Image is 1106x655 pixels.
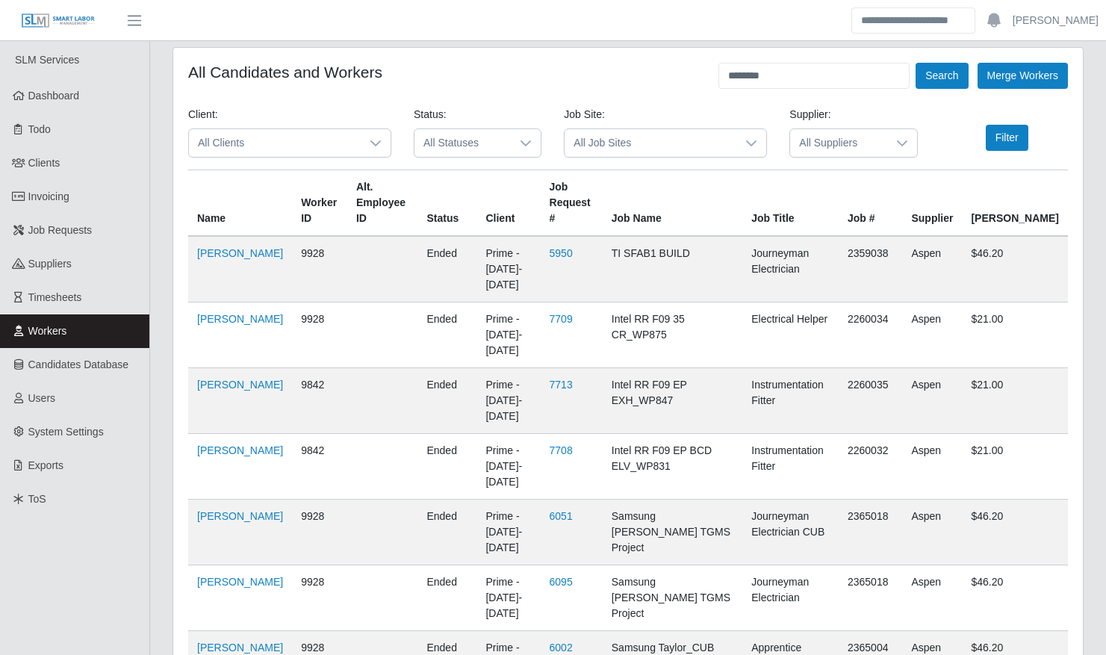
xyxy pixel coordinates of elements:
[1013,13,1099,28] a: [PERSON_NAME]
[28,459,63,471] span: Exports
[790,129,886,157] span: All Suppliers
[742,368,839,434] td: Instrumentation Fitter
[197,642,283,654] a: [PERSON_NAME]
[902,170,962,237] th: Supplier
[962,434,1068,500] td: $21.00
[962,302,1068,368] td: $21.00
[603,368,742,434] td: Intel RR F09 EP EXH_WP847
[21,13,96,29] img: SLM Logo
[839,565,902,631] td: 2365018
[476,368,540,434] td: Prime - [DATE]-[DATE]
[292,368,347,434] td: 9842
[789,107,830,122] label: Supplier:
[417,170,476,237] th: Status
[417,236,476,302] td: ended
[188,63,382,81] h4: All Candidates and Workers
[839,302,902,368] td: 2260034
[603,302,742,368] td: Intel RR F09 35 CR_WP875
[603,565,742,631] td: Samsung [PERSON_NAME] TGMS Project
[902,500,962,565] td: Aspen
[417,500,476,565] td: ended
[603,434,742,500] td: Intel RR F09 EP BCD ELV_WP831
[916,63,968,89] button: Search
[742,170,839,237] th: Job Title
[197,444,283,456] a: [PERSON_NAME]
[476,302,540,368] td: Prime - [DATE]-[DATE]
[28,224,93,236] span: Job Requests
[476,434,540,500] td: Prime - [DATE]-[DATE]
[742,236,839,302] td: Journeyman Electrician
[742,500,839,565] td: Journeyman Electrician CUB
[292,565,347,631] td: 9928
[902,236,962,302] td: Aspen
[603,170,742,237] th: Job Name
[15,54,79,66] span: SLM Services
[28,426,104,438] span: System Settings
[839,434,902,500] td: 2260032
[417,565,476,631] td: ended
[902,434,962,500] td: Aspen
[292,302,347,368] td: 9928
[292,434,347,500] td: 9842
[197,510,283,522] a: [PERSON_NAME]
[414,129,511,157] span: All Statuses
[603,500,742,565] td: Samsung [PERSON_NAME] TGMS Project
[28,190,69,202] span: Invoicing
[742,565,839,631] td: Journeyman Electrician
[550,247,573,259] a: 5950
[28,123,51,135] span: Todo
[292,170,347,237] th: Worker ID
[541,170,603,237] th: Job Request #
[347,170,418,237] th: Alt. Employee ID
[550,313,573,325] a: 7709
[902,302,962,368] td: Aspen
[189,129,361,157] span: All Clients
[28,358,129,370] span: Candidates Database
[197,313,283,325] a: [PERSON_NAME]
[839,500,902,565] td: 2365018
[603,236,742,302] td: TI SFAB1 BUILD
[417,302,476,368] td: ended
[197,379,283,391] a: [PERSON_NAME]
[550,642,573,654] a: 6002
[28,493,46,505] span: ToS
[188,170,292,237] th: Name
[839,236,902,302] td: 2359038
[851,7,975,34] input: Search
[550,576,573,588] a: 6095
[476,170,540,237] th: Client
[28,291,82,303] span: Timesheets
[962,236,1068,302] td: $46.20
[28,157,60,169] span: Clients
[417,368,476,434] td: ended
[197,247,283,259] a: [PERSON_NAME]
[986,125,1028,151] button: Filter
[550,379,573,391] a: 7713
[28,392,56,404] span: Users
[292,236,347,302] td: 9928
[417,434,476,500] td: ended
[550,510,573,522] a: 6051
[564,107,604,122] label: Job Site:
[28,325,67,337] span: Workers
[902,565,962,631] td: Aspen
[197,576,283,588] a: [PERSON_NAME]
[550,444,573,456] a: 7708
[839,170,902,237] th: Job #
[565,129,736,157] span: All Job Sites
[839,368,902,434] td: 2260035
[978,63,1068,89] button: Merge Workers
[28,90,80,102] span: Dashboard
[476,236,540,302] td: Prime - [DATE]-[DATE]
[962,565,1068,631] td: $46.20
[962,368,1068,434] td: $21.00
[476,500,540,565] td: Prime - [DATE]-[DATE]
[742,302,839,368] td: Electrical Helper
[188,107,218,122] label: Client:
[742,434,839,500] td: Instrumentation Fitter
[476,565,540,631] td: Prime - [DATE]-[DATE]
[962,500,1068,565] td: $46.20
[414,107,447,122] label: Status:
[292,500,347,565] td: 9928
[28,258,72,270] span: Suppliers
